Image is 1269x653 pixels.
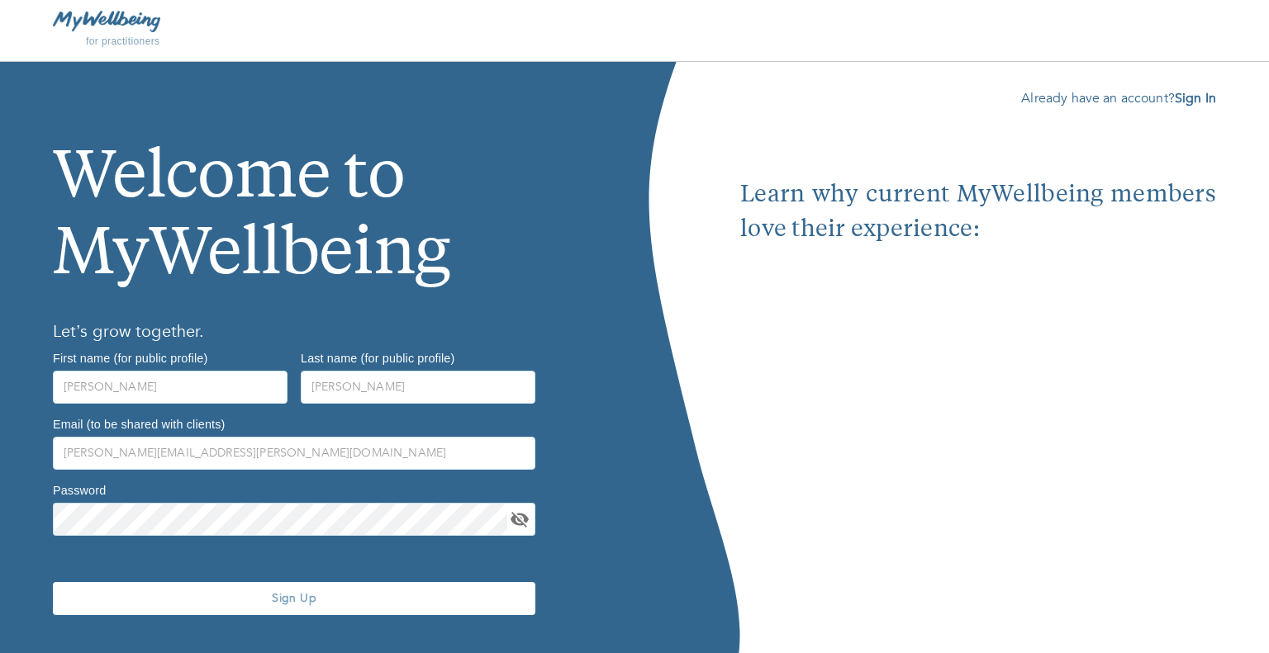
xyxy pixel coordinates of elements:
h6: Let’s grow together. [53,319,582,345]
label: Password [53,484,106,495]
button: toggle password visibility [507,507,532,532]
button: Sign Up [53,582,535,615]
p: Learn why current MyWellbeing members love their experience: [740,178,1216,248]
iframe: Embedded youtube [740,248,1211,601]
span: Sign Up [59,590,529,606]
p: Already have an account? [740,88,1216,108]
img: MyWellbeing [53,11,160,31]
h1: Welcome to MyWellbeing [53,88,582,296]
label: Last name (for public profile) [301,352,454,363]
a: Sign In [1175,89,1216,107]
label: First name (for public profile) [53,352,207,363]
label: Email (to be shared with clients) [53,418,225,429]
input: Type your email address here [53,437,535,470]
span: for practitioners [86,35,160,47]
